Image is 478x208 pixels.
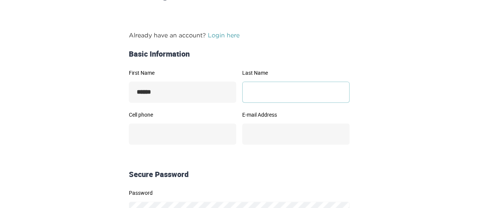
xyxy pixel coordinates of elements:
a: Login here [208,32,240,39]
label: Cell phone [129,112,236,117]
label: E-mail Address [242,112,350,117]
div: Basic Information [126,49,353,60]
label: Password [129,190,350,196]
label: First Name [129,70,236,75]
div: Secure Password [126,169,353,180]
label: Last Name [242,70,350,75]
p: Already have an account? [129,31,350,40]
